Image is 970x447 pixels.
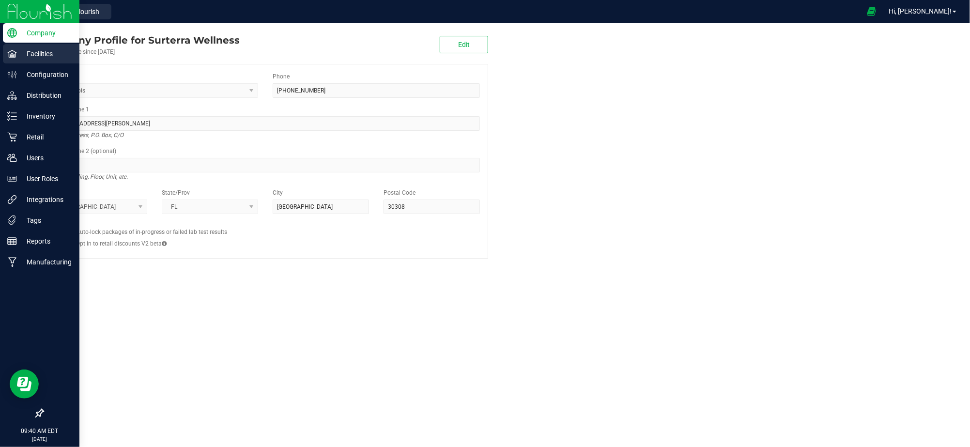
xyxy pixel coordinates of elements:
[17,235,75,247] p: Reports
[17,27,75,39] p: Company
[861,2,882,21] span: Open Ecommerce Menu
[7,236,17,246] inline-svg: Reports
[76,228,227,236] label: Auto-lock packages of in-progress or failed lab test results
[384,188,416,197] label: Postal Code
[43,33,240,47] div: Surterra Wellness
[51,116,480,131] input: Address
[17,215,75,226] p: Tags
[440,36,488,53] button: Edit
[51,147,116,155] label: Address Line 2 (optional)
[17,131,75,143] p: Retail
[17,69,75,80] p: Configuration
[43,47,240,56] div: Account active since [DATE]
[273,188,283,197] label: City
[76,239,167,248] label: Opt in to retail discounts V2 beta
[7,174,17,184] inline-svg: User Roles
[458,41,470,48] span: Edit
[17,110,75,122] p: Inventory
[51,129,123,141] i: Street address, P.O. Box, C/O
[7,216,17,225] inline-svg: Tags
[17,90,75,101] p: Distribution
[4,435,75,443] p: [DATE]
[7,28,17,38] inline-svg: Company
[17,194,75,205] p: Integrations
[7,91,17,100] inline-svg: Distribution
[17,48,75,60] p: Facilities
[7,132,17,142] inline-svg: Retail
[17,152,75,164] p: Users
[7,257,17,267] inline-svg: Manufacturing
[4,427,75,435] p: 09:40 AM EDT
[51,221,480,228] h2: Configs
[51,158,480,172] input: Suite, Building, Unit, etc.
[7,49,17,59] inline-svg: Facilities
[7,111,17,121] inline-svg: Inventory
[384,200,480,214] input: Postal Code
[17,256,75,268] p: Manufacturing
[889,7,952,15] span: Hi, [PERSON_NAME]!
[7,153,17,163] inline-svg: Users
[10,370,39,399] iframe: Resource center
[162,188,190,197] label: State/Prov
[51,171,128,183] i: Suite, Building, Floor, Unit, etc.
[7,70,17,79] inline-svg: Configuration
[273,83,480,98] input: (123) 456-7890
[273,72,290,81] label: Phone
[17,173,75,185] p: User Roles
[7,195,17,204] inline-svg: Integrations
[273,200,369,214] input: City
